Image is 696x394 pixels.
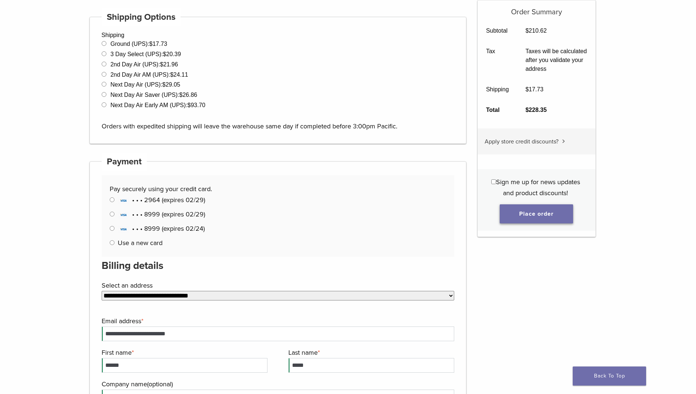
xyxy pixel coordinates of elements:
label: Last name [288,347,452,358]
bdi: 17.73 [149,41,167,47]
span: $ [179,92,183,98]
bdi: 29.05 [162,81,180,88]
span: $ [525,107,529,113]
th: Subtotal [478,21,517,41]
span: $ [149,41,153,47]
p: Pay securely using your credit card. [110,183,446,194]
h4: Shipping Options [102,8,181,26]
th: Tax [478,41,517,79]
span: • • • 8999 (expires 02/24) [118,225,205,233]
img: Visa [118,226,129,233]
th: Total [478,100,517,120]
label: Next Day Air Saver (UPS): [110,92,197,98]
label: Company name [102,379,453,390]
label: 2nd Day Air AM (UPS): [110,72,188,78]
bdi: 20.39 [163,51,181,57]
h5: Order Summary [478,0,595,17]
span: • • • 8999 (expires 02/29) [118,210,205,218]
label: Email address [102,315,453,326]
td: Taxes will be calculated after you validate your address [517,41,595,79]
span: $ [525,28,529,34]
span: $ [187,102,191,108]
label: Ground (UPS): [110,41,167,47]
label: Select an address [102,280,453,291]
span: Apply store credit discounts? [485,138,558,145]
img: Visa [118,211,129,219]
bdi: 21.96 [160,61,178,68]
h3: Billing details [102,257,455,274]
span: $ [163,51,166,57]
label: 2nd Day Air (UPS): [110,61,178,68]
span: $ [170,72,174,78]
label: Next Day Air Early AM (UPS): [110,102,205,108]
div: Shipping [90,17,467,144]
input: Sign me up for news updates and product discounts! [491,179,496,184]
a: Back To Top [573,366,646,386]
bdi: 24.11 [170,72,188,78]
bdi: 210.62 [525,28,547,34]
p: Orders with expedited shipping will leave the warehouse same day if completed before 3:00pm Pacific. [102,110,455,132]
span: $ [162,81,165,88]
bdi: 93.70 [187,102,205,108]
bdi: 228.35 [525,107,547,113]
img: caret.svg [562,139,565,143]
span: (optional) [147,380,173,388]
label: First name [102,347,266,358]
h4: Payment [102,153,147,171]
label: Next Day Air (UPS): [110,81,180,88]
bdi: 17.73 [525,86,543,92]
span: Sign me up for news updates and product discounts! [496,178,580,197]
img: Visa [118,197,129,204]
label: Use a new card [118,239,163,247]
bdi: 26.86 [179,92,197,98]
span: $ [525,86,529,92]
span: • • • 2964 (expires 02/29) [118,196,205,204]
span: $ [160,61,163,68]
label: 3 Day Select (UPS): [110,51,181,57]
th: Shipping [478,79,517,100]
button: Place order [500,204,573,223]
